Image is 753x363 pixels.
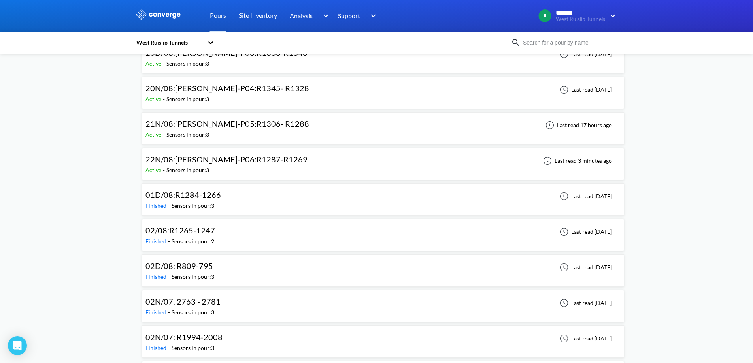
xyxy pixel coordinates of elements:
[145,273,168,280] span: Finished
[521,38,616,47] input: Search for a pour by name
[145,190,221,199] span: 01D/08:R1284-1266
[168,273,172,280] span: -
[145,60,163,67] span: Active
[539,156,614,166] div: Last read 3 minutes ago
[142,263,624,270] a: 02D/08: R809-795Finished-Sensors in pour:3Last read [DATE]
[555,49,614,59] div: Last read [DATE]
[145,167,163,173] span: Active
[163,96,166,102] span: -
[163,131,166,138] span: -
[145,131,163,138] span: Active
[142,50,624,57] a: 20D/08:[PERSON_NAME]-P03:R1363-R1346Active-Sensors in pour:3Last read [DATE]
[168,238,172,245] span: -
[555,227,614,237] div: Last read [DATE]
[145,154,308,164] span: 22N/08:[PERSON_NAME]-P06:R1287-R1269
[145,344,168,351] span: Finished
[136,38,204,47] div: West Ruislip Tunnels
[172,237,214,246] div: Sensors in pour: 2
[142,335,624,341] a: 02N/07: R1994-2008Finished-Sensors in pour:3Last read [DATE]
[145,309,168,316] span: Finished
[166,95,209,103] div: Sensors in pour: 3
[166,59,209,68] div: Sensors in pour: 3
[555,85,614,94] div: Last read [DATE]
[145,297,221,306] span: 02N/07: 2763 - 2781
[555,192,614,201] div: Last read [DATE]
[142,228,624,235] a: 02/08:R1265-1247Finished-Sensors in pour:2Last read [DATE]
[511,38,521,47] img: icon-search.svg
[145,226,215,235] span: 02/08:R1265-1247
[145,238,168,245] span: Finished
[145,83,309,93] span: 20N/08:[PERSON_NAME]-P04:R1345- R1328
[168,309,172,316] span: -
[555,263,614,272] div: Last read [DATE]
[136,9,181,20] img: logo_ewhite.svg
[366,11,378,21] img: downArrow.svg
[142,299,624,306] a: 02N/07: 2763 - 2781Finished-Sensors in pour:3Last read [DATE]
[142,192,624,199] a: 01D/08:R1284-1266Finished-Sensors in pour:3Last read [DATE]
[142,121,624,128] a: 21N/08:[PERSON_NAME]-P05:R1306- R1288Active-Sensors in pour:3Last read 17 hours ago
[145,202,168,209] span: Finished
[318,11,330,21] img: downArrow.svg
[168,202,172,209] span: -
[172,308,214,317] div: Sensors in pour: 3
[142,86,624,92] a: 20N/08:[PERSON_NAME]-P04:R1345- R1328Active-Sensors in pour:3Last read [DATE]
[168,344,172,351] span: -
[166,130,209,139] div: Sensors in pour: 3
[172,201,214,210] div: Sensors in pour: 3
[338,11,360,21] span: Support
[8,336,27,355] div: Open Intercom Messenger
[172,344,214,352] div: Sensors in pour: 3
[555,334,614,343] div: Last read [DATE]
[145,119,309,128] span: 21N/08:[PERSON_NAME]-P05:R1306- R1288
[555,298,614,308] div: Last read [DATE]
[142,157,624,164] a: 22N/08:[PERSON_NAME]-P06:R1287-R1269Active-Sensors in pour:3Last read 3 minutes ago
[145,96,163,102] span: Active
[145,332,223,342] span: 02N/07: R1994-2008
[605,11,618,21] img: downArrow.svg
[145,261,213,271] span: 02D/08: R809-795
[541,120,614,130] div: Last read 17 hours ago
[163,60,166,67] span: -
[556,16,605,22] span: West Ruislip Tunnels
[163,167,166,173] span: -
[290,11,313,21] span: Analysis
[166,166,209,175] div: Sensors in pour: 3
[172,273,214,281] div: Sensors in pour: 3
